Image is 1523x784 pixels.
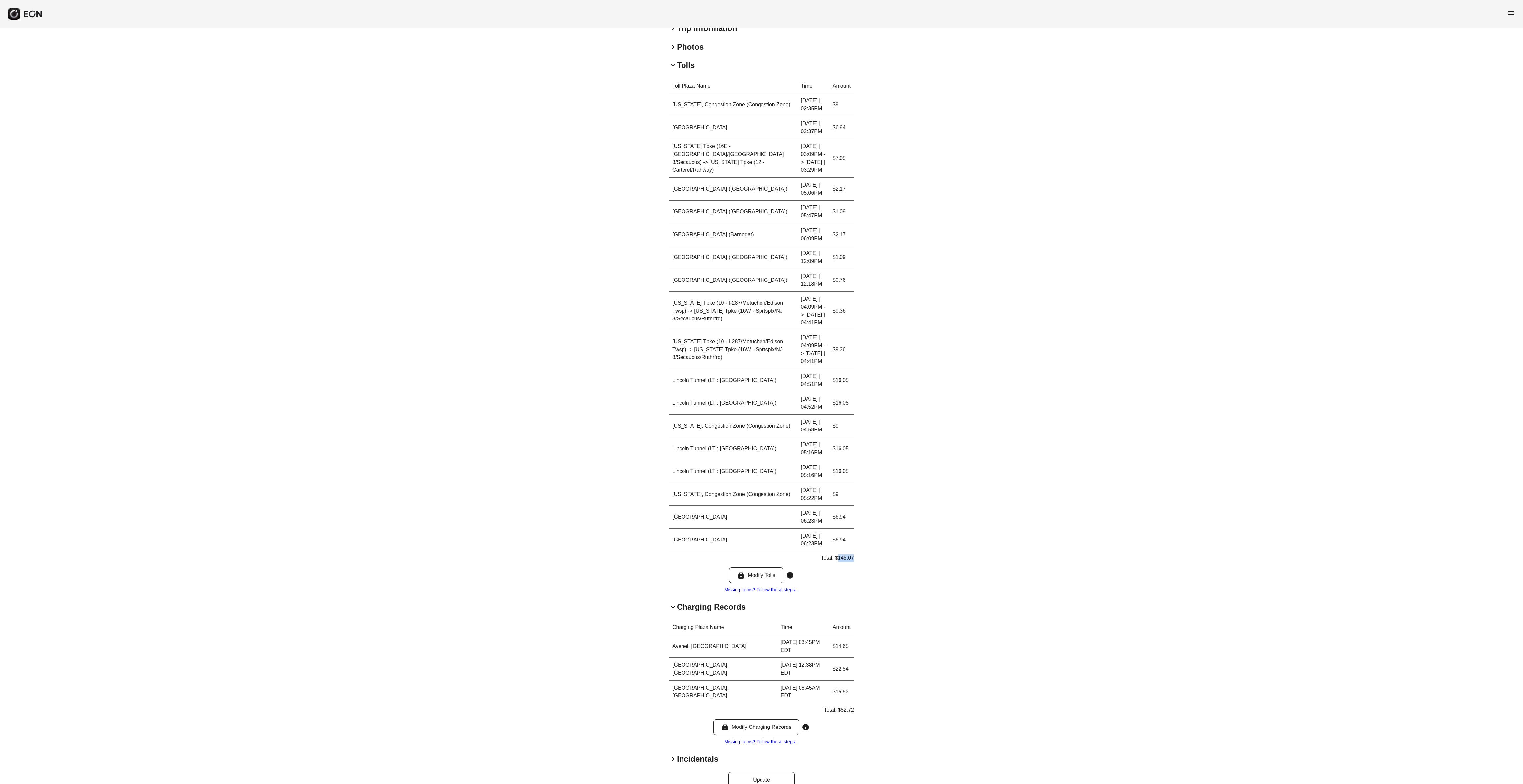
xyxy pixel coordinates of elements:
[829,483,854,506] td: $9
[669,415,798,437] td: [US_STATE], Congestion Zone (Congestion Zone)
[669,43,677,51] span: keyboard_arrow_right
[669,292,798,330] td: [US_STATE] Tpke (10 - I-287/Metuchen/Edison Twsp) -> [US_STATE] Tpke (16W - Sprtsplx/NJ 3/Secaucu...
[829,223,854,246] td: $2.17
[798,178,829,201] td: [DATE] | 05:06PM
[669,681,777,703] td: [GEOGRAPHIC_DATA], [GEOGRAPHIC_DATA]
[669,330,798,369] td: [US_STATE] Tpke (10 - I-287/Metuchen/Edison Twsp) -> [US_STATE] Tpke (16W - Sprtsplx/NJ 3/Secaucu...
[798,269,829,292] td: [DATE] | 12:18PM
[829,93,854,116] td: $9
[786,571,794,579] span: info
[829,681,854,703] td: $15.53
[829,116,854,139] td: $6.94
[829,246,854,269] td: $1.09
[669,635,777,658] td: Avenel, [GEOGRAPHIC_DATA]
[669,620,777,635] th: Charging Plaza Name
[802,723,810,731] span: info
[669,116,798,139] td: [GEOGRAPHIC_DATA]
[824,706,854,714] p: Total: $52.72
[829,79,854,93] th: Amount
[777,681,829,703] td: [DATE] 08:45AM EDT
[829,292,854,330] td: $9.36
[669,369,798,392] td: Lincoln Tunnel (LT : [GEOGRAPHIC_DATA])
[729,567,783,583] button: Modify Tolls
[669,24,677,32] span: keyboard_arrow_right
[669,506,798,529] td: [GEOGRAPHIC_DATA]
[677,23,737,34] h2: Trip Information
[798,223,829,246] td: [DATE] | 06:09PM
[669,483,798,506] td: [US_STATE], Congestion Zone (Congestion Zone)
[798,292,829,330] td: [DATE] | 04:09PM -> [DATE] | 04:41PM
[669,139,798,178] td: [US_STATE] Tpke (16E - [GEOGRAPHIC_DATA]/[GEOGRAPHIC_DATA] 3/Secaucus) -> [US_STATE] Tpke (12 - C...
[798,201,829,223] td: [DATE] | 05:47PM
[829,635,854,658] td: $14.65
[798,506,829,529] td: [DATE] | 06:23PM
[1507,9,1515,17] span: menu
[798,330,829,369] td: [DATE] | 04:09PM -> [DATE] | 04:41PM
[669,246,798,269] td: [GEOGRAPHIC_DATA] ([GEOGRAPHIC_DATA])
[798,483,829,506] td: [DATE] | 05:22PM
[798,392,829,415] td: [DATE] | 04:52PM
[798,79,829,93] th: Time
[669,529,798,551] td: [GEOGRAPHIC_DATA]
[669,269,798,292] td: [GEOGRAPHIC_DATA] ([GEOGRAPHIC_DATA])
[677,602,746,612] h2: Charging Records
[724,587,799,592] a: Missing items? Follow these steps...
[829,437,854,460] td: $16.05
[829,269,854,292] td: $0.76
[669,755,677,763] span: keyboard_arrow_right
[798,116,829,139] td: [DATE] | 02:37PM
[669,178,798,201] td: [GEOGRAPHIC_DATA] ([GEOGRAPHIC_DATA])
[721,723,729,731] span: lock
[669,658,777,681] td: [GEOGRAPHIC_DATA], [GEOGRAPHIC_DATA]
[829,415,854,437] td: $9
[669,201,798,223] td: [GEOGRAPHIC_DATA] ([GEOGRAPHIC_DATA])
[677,754,718,764] h2: Incidentals
[798,246,829,269] td: [DATE] | 12:09PM
[669,460,798,483] td: Lincoln Tunnel (LT : [GEOGRAPHIC_DATA])
[669,61,677,69] span: keyboard_arrow_down
[777,635,829,658] td: [DATE] 03:45PM EDT
[677,42,704,52] h2: Photos
[669,392,798,415] td: Lincoln Tunnel (LT : [GEOGRAPHIC_DATA])
[777,620,829,635] th: Time
[829,178,854,201] td: $2.17
[669,603,677,611] span: keyboard_arrow_down
[829,139,854,178] td: $7.05
[798,460,829,483] td: [DATE] | 05:16PM
[669,79,798,93] th: Toll Plaza Name
[821,554,854,562] p: Total: $145.07
[798,93,829,116] td: [DATE] | 02:35PM
[798,369,829,392] td: [DATE] | 04:51PM
[724,739,799,744] a: Missing items? Follow these steps...
[829,658,854,681] td: $22.54
[777,658,829,681] td: [DATE] 12:38PM EDT
[677,60,695,71] h2: Tolls
[829,620,854,635] th: Amount
[669,93,798,116] td: [US_STATE], Congestion Zone (Congestion Zone)
[829,529,854,551] td: $6.94
[798,415,829,437] td: [DATE] | 04:58PM
[829,392,854,415] td: $16.05
[829,369,854,392] td: $16.05
[798,529,829,551] td: [DATE] | 06:23PM
[798,437,829,460] td: [DATE] | 05:16PM
[829,330,854,369] td: $9.36
[798,139,829,178] td: [DATE] | 03:09PM -> [DATE] | 03:29PM
[829,506,854,529] td: $6.94
[669,437,798,460] td: Lincoln Tunnel (LT : [GEOGRAPHIC_DATA])
[713,719,800,735] button: Modify Charging Records
[737,571,745,579] span: lock
[669,223,798,246] td: [GEOGRAPHIC_DATA] (Barnegat)
[829,201,854,223] td: $1.09
[829,460,854,483] td: $16.05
